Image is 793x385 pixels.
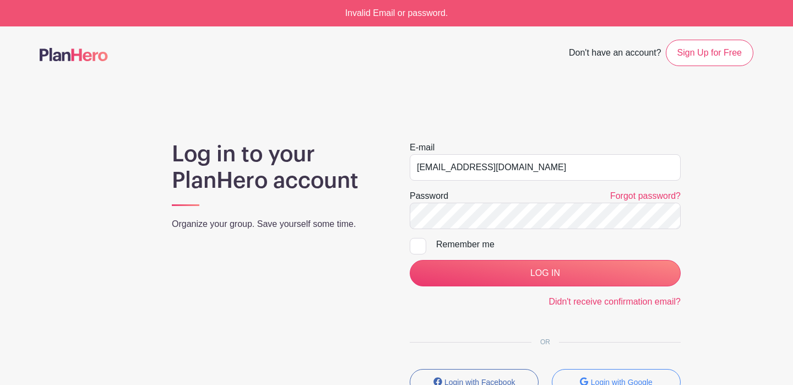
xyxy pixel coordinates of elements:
[40,48,108,61] img: logo-507f7623f17ff9eddc593b1ce0a138ce2505c220e1c5a4e2b4648c50719b7d32.svg
[410,141,434,154] label: E-mail
[610,191,681,200] a: Forgot password?
[436,238,681,251] div: Remember me
[410,260,681,286] input: LOG IN
[569,42,661,66] span: Don't have an account?
[172,218,383,231] p: Organize your group. Save yourself some time.
[548,297,681,306] a: Didn't receive confirmation email?
[172,141,383,194] h1: Log in to your PlanHero account
[531,338,559,346] span: OR
[666,40,753,66] a: Sign Up for Free
[410,154,681,181] input: e.g. julie@eventco.com
[410,189,448,203] label: Password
